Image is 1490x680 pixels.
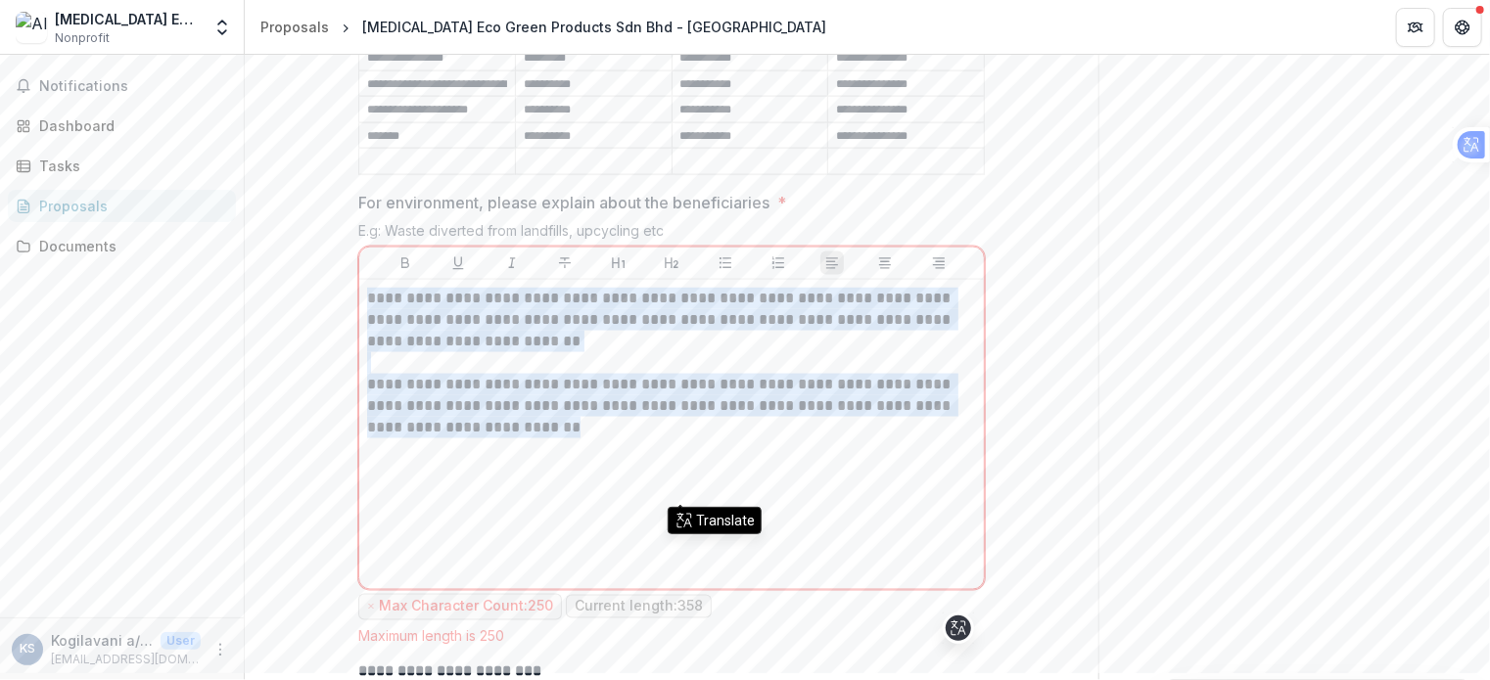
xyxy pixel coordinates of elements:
button: Heading 1 [607,251,630,275]
p: User [161,632,201,650]
button: Align Right [927,251,951,275]
p: Kogilavani a/p Supermaniam [51,630,153,651]
p: [EMAIL_ADDRESS][DOMAIN_NAME] [51,651,201,668]
button: More [209,638,232,661]
button: Bullet List [714,251,737,275]
div: Maximum length is 250 [358,628,985,645]
button: Heading 2 [660,251,683,275]
button: Align Center [873,251,897,275]
button: Get Help [1443,8,1482,47]
span: Notifications [39,78,228,95]
img: Alora Eco Green Products Sdn Bhd [16,12,47,43]
a: Tasks [8,150,236,182]
button: Notifications [8,70,236,102]
div: Proposals [39,196,220,216]
div: [MEDICAL_DATA] Eco Green Products Sdn Bhd - [GEOGRAPHIC_DATA] [362,17,826,37]
button: Align Left [820,251,844,275]
p: For environment, please explain about the beneficiaries [358,191,769,214]
div: Tasks [39,156,220,176]
p: Max Character Count: 250 [379,599,553,615]
div: Dashboard [39,115,220,136]
div: E.g: Waste diverted from landfills, upcycling etc [358,222,985,247]
button: Strike [553,251,577,275]
a: Documents [8,230,236,262]
button: Bold [394,251,417,275]
a: Dashboard [8,110,236,142]
button: Open entity switcher [209,8,236,47]
button: Underline [446,251,470,275]
div: Kogilavani a/p Supermaniam [20,643,35,656]
div: Proposals [260,17,329,37]
span: Nonprofit [55,29,110,47]
a: Proposals [8,190,236,222]
button: Ordered List [767,251,790,275]
nav: breadcrumb [253,13,834,41]
button: Partners [1396,8,1435,47]
button: Italicize [500,251,524,275]
div: [MEDICAL_DATA] Eco Green Products Sdn Bhd [55,9,201,29]
a: Proposals [253,13,337,41]
p: Current length: 358 [575,599,703,615]
div: Documents [39,236,220,256]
